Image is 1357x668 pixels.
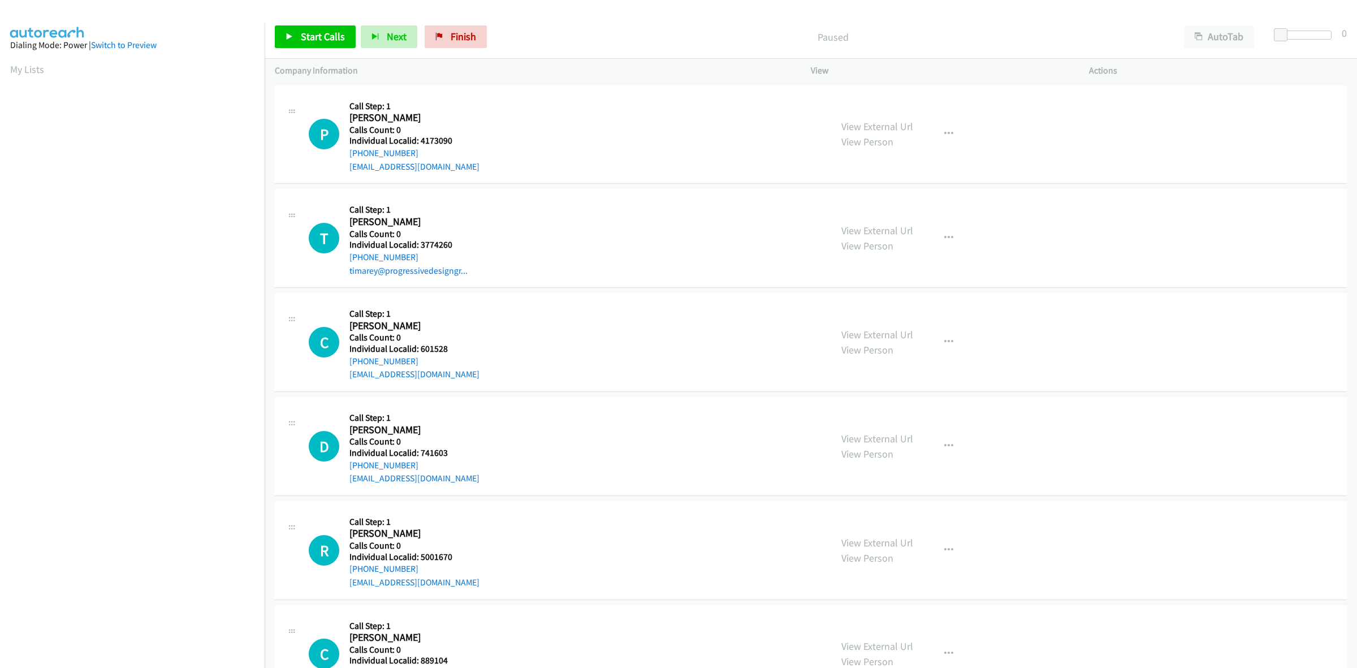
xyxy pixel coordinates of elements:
[841,536,913,549] a: View External Url
[841,640,913,653] a: View External Url
[309,535,339,566] h1: R
[349,551,479,563] h5: Individual Localid: 5001670
[841,224,913,237] a: View External Url
[10,38,254,52] div: Dialing Mode: Power |
[349,101,479,112] h5: Call Step: 1
[349,265,468,276] a: timarey@progressivedesigngr...
[349,135,479,146] h5: Individual Localid: 4173090
[349,332,479,343] h5: Calls Count: 0
[275,64,790,77] p: Company Information
[309,223,339,253] div: The call is yet to be attempted
[309,223,339,253] h1: T
[1324,289,1357,379] iframe: Resource Center
[275,25,356,48] a: Start Calls
[841,135,893,148] a: View Person
[309,535,339,566] div: The call is yet to be attempted
[349,320,467,333] h2: [PERSON_NAME]
[309,431,339,462] h1: D
[361,25,417,48] button: Next
[425,25,487,48] a: Finish
[349,161,479,172] a: [EMAIL_ADDRESS][DOMAIN_NAME]
[10,87,265,624] iframe: Dialpad
[1342,25,1347,41] div: 0
[349,308,479,320] h5: Call Step: 1
[349,563,418,574] a: [PHONE_NUMBER]
[349,540,479,551] h5: Calls Count: 0
[502,29,1164,45] p: Paused
[841,551,893,564] a: View Person
[309,327,339,357] h1: C
[349,631,467,644] h2: [PERSON_NAME]
[349,460,418,471] a: [PHONE_NUMBER]
[1280,31,1332,40] div: Delay between calls (in seconds)
[349,148,418,158] a: [PHONE_NUMBER]
[349,111,467,124] h2: [PERSON_NAME]
[349,239,468,251] h5: Individual Localid: 3774260
[1184,25,1254,48] button: AutoTab
[349,655,479,666] h5: Individual Localid: 889104
[309,119,339,149] h1: P
[841,447,893,460] a: View Person
[349,229,468,240] h5: Calls Count: 0
[10,63,44,76] a: My Lists
[349,356,418,367] a: [PHONE_NUMBER]
[349,369,479,380] a: [EMAIL_ADDRESS][DOMAIN_NAME]
[811,64,1069,77] p: View
[349,252,418,262] a: [PHONE_NUMBER]
[841,239,893,252] a: View Person
[349,204,468,216] h5: Call Step: 1
[91,40,157,50] a: Switch to Preview
[841,343,893,356] a: View Person
[349,516,479,528] h5: Call Step: 1
[309,119,339,149] div: The call is yet to be attempted
[301,30,345,43] span: Start Calls
[309,431,339,462] div: The call is yet to be attempted
[841,120,913,133] a: View External Url
[349,577,479,588] a: [EMAIL_ADDRESS][DOMAIN_NAME]
[349,424,467,437] h2: [PERSON_NAME]
[349,412,479,424] h5: Call Step: 1
[349,527,467,540] h2: [PERSON_NAME]
[349,620,479,632] h5: Call Step: 1
[841,432,913,445] a: View External Url
[349,124,479,136] h5: Calls Count: 0
[349,644,479,656] h5: Calls Count: 0
[309,327,339,357] div: The call is yet to be attempted
[1089,64,1347,77] p: Actions
[349,343,479,355] h5: Individual Localid: 601528
[349,216,467,229] h2: [PERSON_NAME]
[387,30,407,43] span: Next
[451,30,476,43] span: Finish
[841,328,913,341] a: View External Url
[349,447,479,459] h5: Individual Localid: 741603
[349,473,479,484] a: [EMAIL_ADDRESS][DOMAIN_NAME]
[349,436,479,447] h5: Calls Count: 0
[841,655,893,668] a: View Person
